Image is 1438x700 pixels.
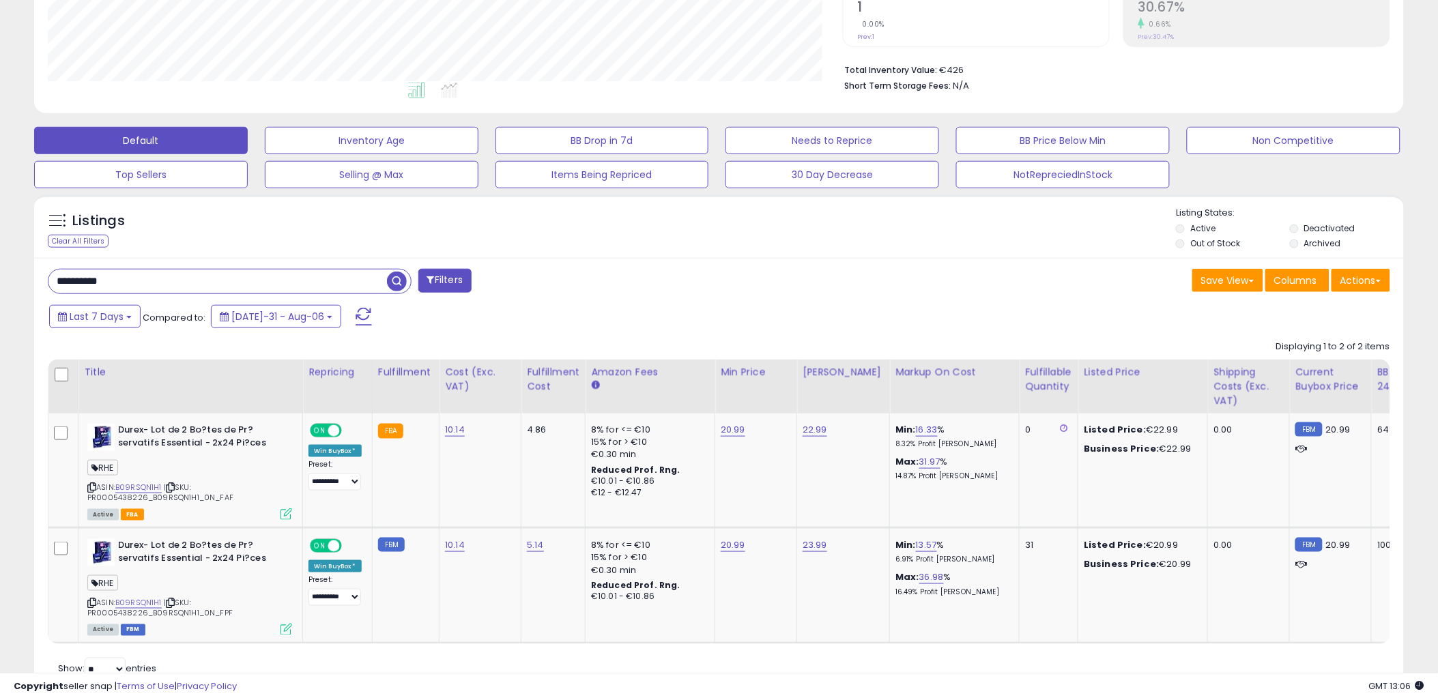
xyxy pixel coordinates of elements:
b: Listed Price: [1084,538,1146,551]
div: Win BuyBox * [308,560,362,572]
div: % [895,539,1009,564]
p: 16.49% Profit [PERSON_NAME] [895,587,1009,597]
button: BB Price Below Min [956,127,1170,154]
a: 23.99 [803,538,827,552]
a: 20.99 [721,423,745,437]
a: 36.98 [919,570,944,584]
a: 10.14 [445,423,465,437]
b: Min: [895,538,916,551]
div: Fulfillment Cost [527,365,579,394]
div: Markup on Cost [895,365,1013,379]
small: Prev: 30.47% [1138,33,1175,41]
a: Terms of Use [117,680,175,692]
p: Listing States: [1176,207,1404,220]
span: 20.99 [1326,423,1351,436]
div: Title [84,365,297,379]
button: BB Drop in 7d [495,127,709,154]
div: Preset: [308,460,362,491]
img: 41JqDlYdgsL._SL40_.jpg [87,539,115,566]
div: Amazon Fees [591,365,709,379]
span: All listings currently available for purchase on Amazon [87,624,119,636]
a: 13.57 [916,538,937,552]
p: 6.91% Profit [PERSON_NAME] [895,555,1009,564]
span: N/A [953,79,970,92]
button: Non Competitive [1187,127,1400,154]
div: 15% for > €10 [591,551,704,564]
a: Privacy Policy [177,680,237,692]
a: B09RSQN1H1 [115,597,162,609]
span: Show: entries [58,662,156,675]
b: Reduced Prof. Rng. [591,579,680,591]
div: [PERSON_NAME] [803,365,884,379]
div: 64% [1377,424,1422,436]
a: 20.99 [721,538,745,552]
span: FBM [121,624,145,636]
a: 31.97 [919,455,940,469]
label: Archived [1304,237,1341,249]
b: Reduced Prof. Rng. [591,464,680,476]
div: 0.00 [1213,424,1279,436]
div: €12 - €12.47 [591,487,704,499]
div: 31 [1025,539,1067,551]
button: Default [34,127,248,154]
label: Deactivated [1304,222,1355,234]
p: 14.87% Profit [PERSON_NAME] [895,471,1009,481]
div: seller snap | | [14,680,237,693]
small: FBM [1295,538,1322,552]
small: FBA [378,424,403,439]
span: 2025-08-14 13:06 GMT [1369,680,1424,692]
button: Last 7 Days [49,305,141,328]
div: ASIN: [87,424,292,519]
span: Last 7 Days [70,310,124,323]
a: 22.99 [803,423,827,437]
div: 8% for <= €10 [591,424,704,436]
div: Min Price [721,365,791,379]
b: Business Price: [1084,557,1159,570]
b: Listed Price: [1084,423,1146,436]
button: Needs to Reprice [725,127,939,154]
div: BB Share 24h. [1377,365,1427,394]
button: [DATE]-31 - Aug-06 [211,305,341,328]
button: Selling @ Max [265,161,478,188]
b: Durex- Lot de 2 Bo?tes de Pr?servatifs Essential - 2x24 Pi?ces [118,539,284,568]
b: Business Price: [1084,442,1159,455]
span: 20.99 [1326,538,1351,551]
button: Top Sellers [34,161,248,188]
span: All listings currently available for purchase on Amazon [87,509,119,521]
span: Columns [1274,274,1317,287]
button: NotRepreciedInStock [956,161,1170,188]
h5: Listings [72,212,125,231]
label: Out of Stock [1190,237,1240,249]
div: Win BuyBox * [308,445,362,457]
div: 100% [1377,539,1422,551]
button: Actions [1332,269,1390,292]
div: €10.01 - €10.86 [591,476,704,487]
span: RHE [87,460,118,476]
div: Listed Price [1084,365,1202,379]
b: Durex- Lot de 2 Bo?tes de Pr?servatifs Essential - 2x24 Pi?ces [118,424,284,452]
div: €20.99 [1084,558,1197,570]
div: 4.86 [527,424,575,436]
div: Clear All Filters [48,235,109,248]
span: FBA [121,509,144,521]
th: The percentage added to the cost of goods (COGS) that forms the calculator for Min & Max prices. [890,360,1020,413]
div: % [895,424,1009,449]
div: €0.30 min [591,448,704,461]
button: Save View [1192,269,1263,292]
b: Total Inventory Value: [845,64,938,76]
div: Current Buybox Price [1295,365,1366,394]
div: Displaying 1 to 2 of 2 items [1276,340,1390,353]
div: 0.00 [1213,539,1279,551]
div: Shipping Costs (Exc. VAT) [1213,365,1284,408]
button: Inventory Age [265,127,478,154]
b: Min: [895,423,916,436]
div: ASIN: [87,539,292,634]
b: Short Term Storage Fees: [845,80,951,91]
div: Repricing [308,365,366,379]
a: 16.33 [916,423,938,437]
span: Compared to: [143,311,205,324]
a: 5.14 [527,538,544,552]
strong: Copyright [14,680,63,692]
div: 15% for > €10 [591,436,704,448]
div: Fulfillment [378,365,433,379]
